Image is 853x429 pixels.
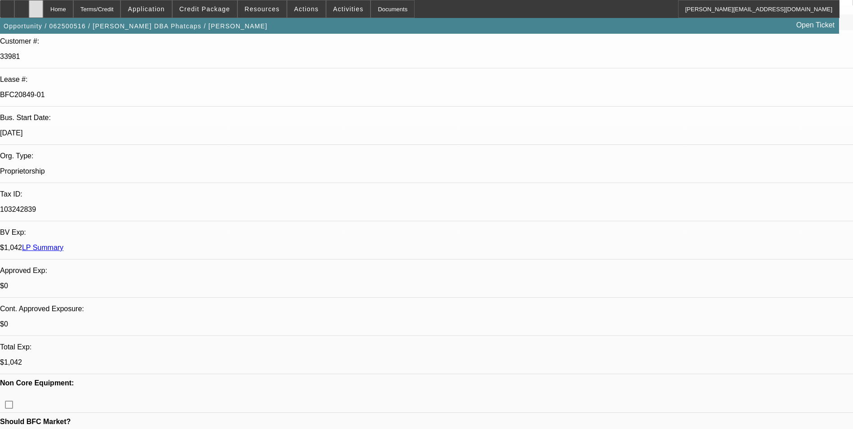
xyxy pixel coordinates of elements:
[793,18,838,33] a: Open Ticket
[287,0,326,18] button: Actions
[245,5,280,13] span: Resources
[128,5,165,13] span: Application
[333,5,364,13] span: Activities
[173,0,237,18] button: Credit Package
[22,244,63,251] a: LP Summary
[326,0,371,18] button: Activities
[238,0,286,18] button: Resources
[121,0,171,18] button: Application
[179,5,230,13] span: Credit Package
[4,22,268,30] span: Opportunity / 062500516 / [PERSON_NAME] DBA Phatcaps / [PERSON_NAME]
[294,5,319,13] span: Actions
